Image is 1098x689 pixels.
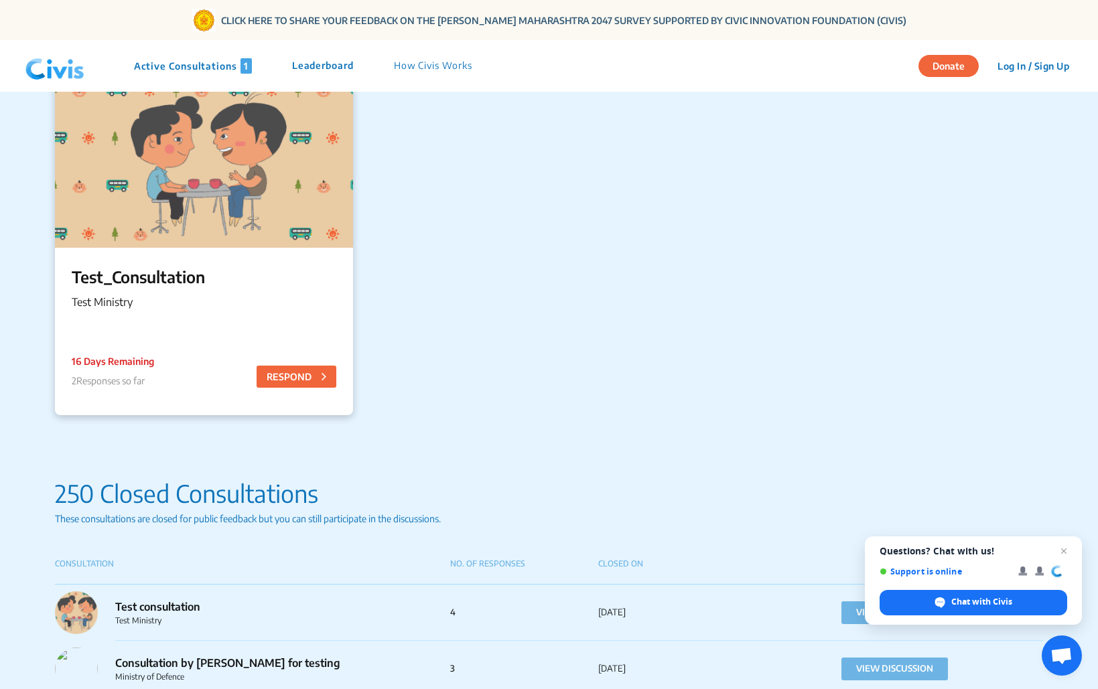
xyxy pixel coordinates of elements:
[394,58,472,74] p: How Civis Works
[115,655,383,671] p: Consultation by [PERSON_NAME] for testing
[72,264,336,289] p: Test_Consultation
[115,599,383,615] p: Test consultation
[241,58,252,74] span: 1
[55,558,450,570] p: CONSULTATION
[292,58,354,74] p: Leaderboard
[257,366,336,388] button: RESPOND
[989,56,1078,76] button: Log In / Sign Up
[841,658,948,680] button: VIEW DISCUSSION
[72,374,154,388] p: 2
[450,558,598,570] p: NO. OF RESPONSES
[115,671,383,683] p: Ministry of Defence
[192,9,216,32] img: Gom Logo
[918,58,989,72] a: Donate
[450,662,598,676] p: 3
[880,546,1067,556] span: Questions? Chat with us!
[55,475,1043,512] p: 250 Closed Consultations
[880,566,1009,577] span: Support is online
[55,591,98,634] img: 8-conversation-02.png
[841,601,948,624] button: VIEW DISCUSSION
[55,80,353,415] a: Test_ConsultationTest Ministry16 Days Remaining2Responses so farRESPOND
[918,55,979,77] button: Donate
[880,590,1067,615] span: Chat with Civis
[598,558,746,570] p: CLOSED ON
[1042,635,1082,676] a: Open chat
[598,662,746,676] p: [DATE]
[72,354,154,368] p: 16 Days Remaining
[221,13,906,27] a: CLICK HERE TO SHARE YOUR FEEDBACK ON THE [PERSON_NAME] MAHARASHTRA 2047 SURVEY SUPPORTED BY CIVIC...
[598,606,746,619] p: [DATE]
[72,294,336,310] p: Test Ministry
[450,606,598,619] p: 4
[134,58,252,74] p: Active Consultations
[115,615,383,627] p: Test Ministry
[55,512,1043,526] p: These consultations are closed for public feedback but you can still participate in the discussions.
[951,596,1012,608] span: Chat with Civis
[20,46,90,86] img: navlogo.png
[76,375,145,386] span: Responses so far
